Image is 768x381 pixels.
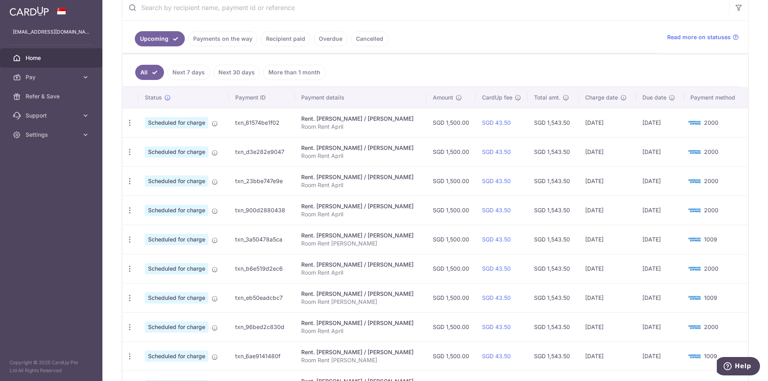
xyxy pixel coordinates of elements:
span: 2000 [704,265,718,272]
td: SGD 1,500.00 [426,166,476,195]
td: [DATE] [579,225,636,254]
p: Room Rent April [301,327,420,335]
td: SGD 1,543.50 [528,312,579,341]
p: Room Rent April [301,210,420,218]
td: [DATE] [579,254,636,283]
a: Overdue [314,31,348,46]
td: [DATE] [579,137,636,166]
td: SGD 1,543.50 [528,108,579,137]
td: [DATE] [636,166,684,195]
td: txn_81574be1f02 [229,108,295,137]
span: Pay [26,73,78,81]
td: SGD 1,500.00 [426,137,476,166]
a: SGD 43.50 [482,207,511,213]
a: Read more on statuses [667,33,739,41]
a: SGD 43.50 [482,178,511,184]
p: [EMAIL_ADDRESS][DOMAIN_NAME] [13,28,90,36]
span: Scheduled for charge [145,146,208,158]
span: Support [26,112,78,120]
td: [DATE] [579,312,636,341]
a: SGD 43.50 [482,353,511,359]
span: CardUp fee [482,94,512,102]
th: Payment details [295,87,426,108]
img: Bank Card [686,293,702,303]
td: [DATE] [579,108,636,137]
img: CardUp [10,6,49,16]
a: Next 30 days [213,65,260,80]
span: Due date [642,94,666,102]
div: Rent. [PERSON_NAME] / [PERSON_NAME] [301,144,420,152]
td: SGD 1,543.50 [528,195,579,225]
a: More than 1 month [263,65,326,80]
a: Next 7 days [167,65,210,80]
div: Rent. [PERSON_NAME] / [PERSON_NAME] [301,348,420,356]
a: Payments on the way [188,31,258,46]
td: [DATE] [579,283,636,312]
a: SGD 43.50 [482,236,511,243]
a: SGD 43.50 [482,265,511,272]
td: SGD 1,543.50 [528,341,579,371]
td: [DATE] [579,341,636,371]
img: Bank Card [686,176,702,186]
span: Scheduled for charge [145,321,208,333]
span: Home [26,54,78,62]
td: SGD 1,500.00 [426,254,476,283]
span: 2000 [704,323,718,330]
td: [DATE] [636,225,684,254]
div: Rent. [PERSON_NAME] / [PERSON_NAME] [301,290,420,298]
img: Bank Card [686,147,702,157]
p: Room Rent April [301,181,420,189]
td: [DATE] [636,283,684,312]
td: txn_b6e519d2ec6 [229,254,295,283]
td: txn_eb50eadcbc7 [229,283,295,312]
td: txn_3a50478a5ca [229,225,295,254]
span: 2000 [704,119,718,126]
div: Rent. [PERSON_NAME] / [PERSON_NAME] [301,261,420,269]
td: SGD 1,500.00 [426,225,476,254]
span: Total amt. [534,94,560,102]
td: [DATE] [636,254,684,283]
td: [DATE] [636,341,684,371]
span: Scheduled for charge [145,351,208,362]
td: SGD 1,543.50 [528,225,579,254]
p: Room Rent [PERSON_NAME] [301,239,420,247]
td: SGD 1,543.50 [528,137,579,166]
span: Scheduled for charge [145,205,208,216]
iframe: Opens a widget where you can find more information [717,357,760,377]
td: SGD 1,543.50 [528,254,579,283]
p: Room Rent April [301,152,420,160]
a: All [135,65,164,80]
span: Read more on statuses [667,33,731,41]
a: SGD 43.50 [482,323,511,330]
td: SGD 1,500.00 [426,108,476,137]
span: 2000 [704,178,718,184]
span: Amount [433,94,453,102]
div: Rent. [PERSON_NAME] / [PERSON_NAME] [301,115,420,123]
td: SGD 1,500.00 [426,312,476,341]
span: 2000 [704,148,718,155]
td: SGD 1,500.00 [426,195,476,225]
a: Cancelled [351,31,388,46]
td: txn_d3e282e9047 [229,137,295,166]
span: 1009 [704,294,717,301]
div: Rent. [PERSON_NAME] / [PERSON_NAME] [301,202,420,210]
p: Room Rent [PERSON_NAME] [301,356,420,364]
td: [DATE] [636,312,684,341]
th: Payment method [684,87,748,108]
td: SGD 1,543.50 [528,166,579,195]
span: Scheduled for charge [145,263,208,274]
p: Room Rent April [301,269,420,277]
span: 1009 [704,353,717,359]
a: SGD 43.50 [482,294,511,301]
td: SGD 1,543.50 [528,283,579,312]
p: Room Rent April [301,123,420,131]
td: SGD 1,500.00 [426,283,476,312]
img: Bank Card [686,118,702,128]
span: Scheduled for charge [145,176,208,187]
img: Bank Card [686,264,702,273]
td: txn_900d2880438 [229,195,295,225]
a: Upcoming [135,31,185,46]
td: [DATE] [579,195,636,225]
img: Bank Card [686,322,702,332]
